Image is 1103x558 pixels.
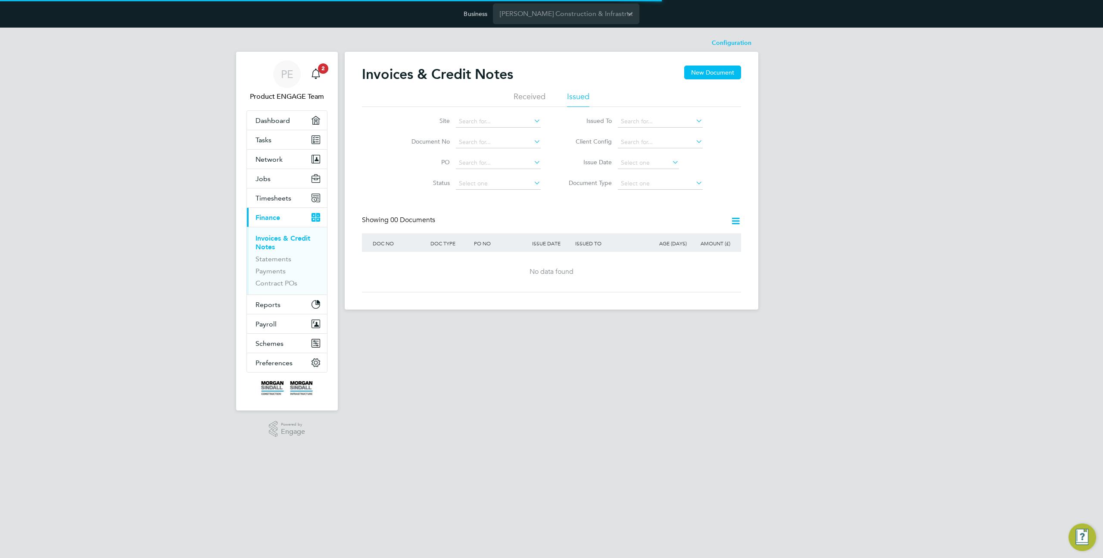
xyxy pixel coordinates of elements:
button: Payroll [247,314,327,333]
button: Network [247,150,327,169]
span: 2 [318,63,328,74]
input: Select one [618,178,703,190]
span: Dashboard [255,116,290,125]
label: Issued To [562,117,612,125]
a: 2 [307,60,324,88]
div: PO NO [472,233,530,253]
div: ISSUED TO [573,233,645,253]
a: Contract POs [255,279,297,287]
img: morgansindall-logo-retina.png [261,381,313,395]
li: Issued [567,91,589,107]
label: Site [400,117,450,125]
li: Configuration [712,34,751,52]
span: Preferences [255,359,293,367]
button: Timesheets [247,188,327,207]
div: No data found [371,267,732,276]
a: Powered byEngage [269,421,305,437]
label: PO [400,158,450,166]
span: Jobs [255,175,271,183]
input: Select one [456,178,541,190]
button: Schemes [247,334,327,353]
button: New Document [684,66,741,79]
a: Tasks [247,130,327,149]
span: Finance [255,213,280,222]
button: Reports [247,295,327,314]
h2: Invoices & Credit Notes [362,66,513,83]
div: AMOUNT (£) [689,233,732,253]
span: Product ENGAGE Team [246,91,327,102]
button: Jobs [247,169,327,188]
span: Schemes [255,339,284,348]
div: ISSUE DATE [530,233,573,253]
span: Powered by [281,421,305,428]
input: Search for... [456,116,541,128]
div: AGE (DAYS) [645,233,689,253]
span: Timesheets [255,194,291,202]
label: Status [400,179,450,187]
button: Engage Resource Center [1069,524,1096,551]
label: Business [464,10,487,18]
a: Dashboard [247,111,327,130]
div: Showing [362,216,437,225]
span: Network [255,155,283,163]
button: Finance [247,208,327,227]
label: Document No [400,138,450,145]
a: Statements [255,255,291,263]
a: Go to home page [246,381,327,395]
input: Search for... [618,116,703,128]
label: Issue Date [562,158,612,166]
li: Received [514,91,545,107]
span: PE [281,69,293,80]
label: Client Config [562,138,612,145]
a: Payments [255,267,286,275]
span: Reports [255,301,280,309]
input: Select one [618,157,679,169]
div: DOC NO [371,233,428,253]
label: Document Type [562,179,612,187]
input: Search for... [456,157,541,169]
span: Payroll [255,320,277,328]
input: Search for... [456,136,541,148]
div: DOC TYPE [428,233,472,253]
input: Search for... [618,136,703,148]
span: Tasks [255,136,271,144]
a: Invoices & Credit Notes [255,234,310,251]
div: Finance [247,227,327,295]
a: PEProduct ENGAGE Team [246,60,327,102]
span: 00 Documents [390,216,435,224]
nav: Main navigation [236,52,338,411]
button: Preferences [247,353,327,372]
span: Engage [281,428,305,436]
